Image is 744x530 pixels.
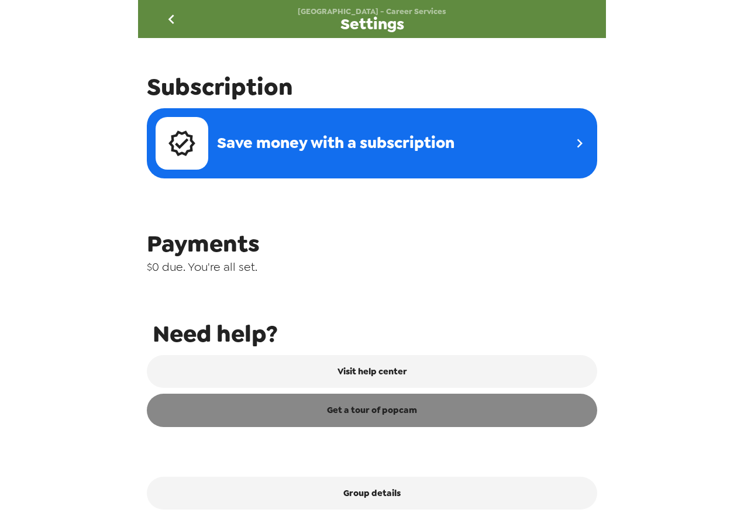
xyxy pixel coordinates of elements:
[153,318,597,349] span: Need help?
[147,477,597,510] button: Group details
[147,394,597,426] a: Get a tour of popcam
[147,228,597,259] span: Payments
[147,355,597,388] a: Visit help center
[147,108,597,178] a: Save money with a subscription
[217,132,454,154] span: Save money with a subscription
[147,259,597,274] span: $0 due. You're all set.
[298,6,446,16] span: [GEOGRAPHIC_DATA] - Career Services
[340,16,404,32] span: Settings
[147,71,597,102] span: Subscription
